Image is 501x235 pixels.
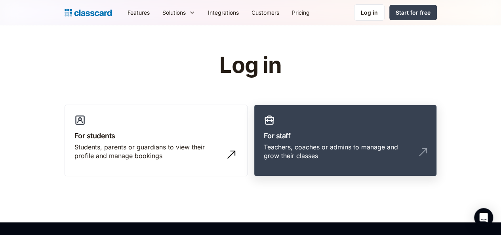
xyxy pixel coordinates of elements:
a: For studentsStudents, parents or guardians to view their profile and manage bookings [65,105,248,177]
h1: Log in [125,53,376,78]
div: Students, parents or guardians to view their profile and manage bookings [74,143,222,160]
div: Start for free [396,8,431,17]
div: Solutions [162,8,186,17]
div: Log in [361,8,378,17]
div: Solutions [156,4,202,21]
a: Features [121,4,156,21]
div: Open Intercom Messenger [474,208,493,227]
a: For staffTeachers, coaches or admins to manage and grow their classes [254,105,437,177]
div: Teachers, coaches or admins to manage and grow their classes [264,143,411,160]
a: Start for free [389,5,437,20]
a: Integrations [202,4,245,21]
a: Customers [245,4,286,21]
a: Log in [354,4,385,21]
a: Pricing [286,4,316,21]
a: home [65,7,112,18]
h3: For students [74,130,238,141]
h3: For staff [264,130,427,141]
